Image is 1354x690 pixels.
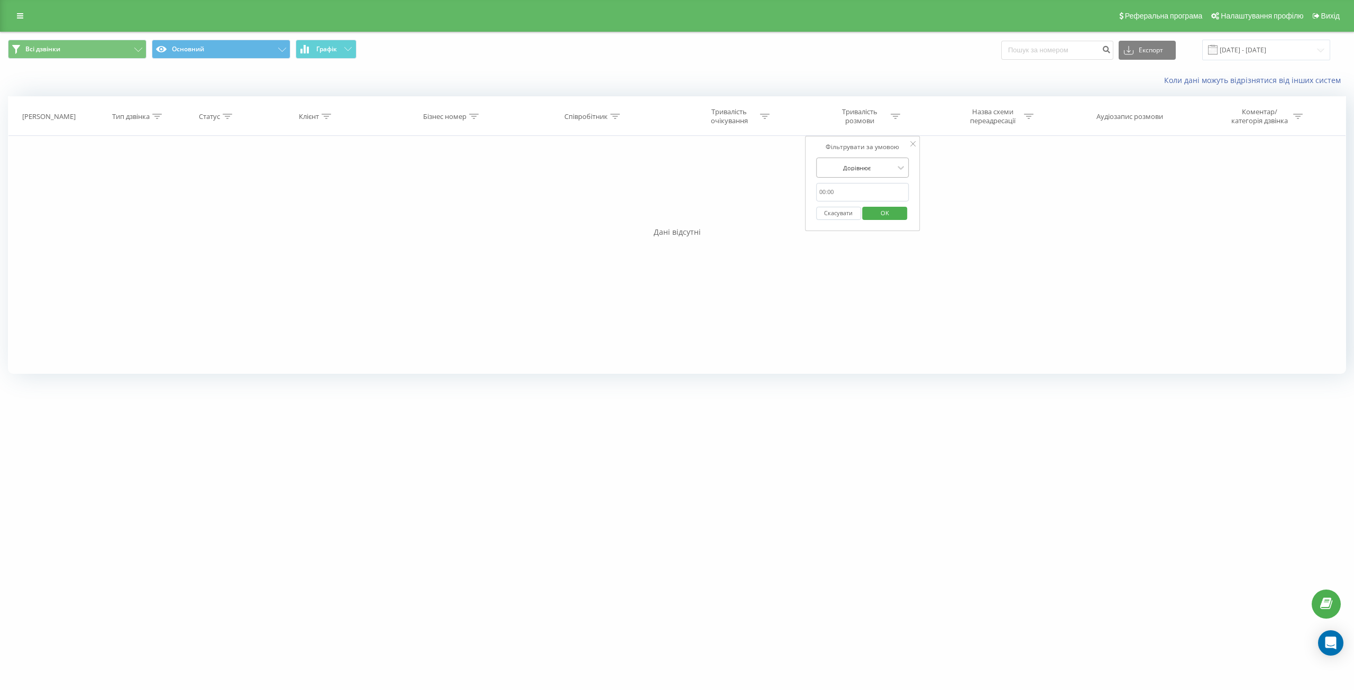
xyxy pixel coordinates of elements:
[863,207,908,220] button: OK
[701,107,757,125] div: Тривалість очікування
[22,112,76,121] div: [PERSON_NAME]
[816,142,909,152] div: Фільтрувати за умовою
[1318,630,1343,656] div: Open Intercom Messenger
[965,107,1021,125] div: Назва схеми переадресації
[1096,112,1163,121] div: Аудіозапис розмови
[1164,75,1346,85] a: Коли дані можуть відрізнятися вiд інших систем
[316,45,337,53] span: Графік
[8,40,147,59] button: Всі дзвінки
[564,112,608,121] div: Співробітник
[831,107,888,125] div: Тривалість розмови
[1321,12,1340,20] span: Вихід
[816,183,909,201] input: 00:00
[296,40,356,59] button: Графік
[199,112,220,121] div: Статус
[112,112,150,121] div: Тип дзвінка
[8,227,1346,237] div: Дані відсутні
[1125,12,1203,20] span: Реферальна програма
[423,112,466,121] div: Бізнес номер
[1229,107,1291,125] div: Коментар/категорія дзвінка
[870,205,900,221] span: OK
[1221,12,1303,20] span: Налаштування профілю
[299,112,319,121] div: Клієнт
[816,207,861,220] button: Скасувати
[1119,41,1176,60] button: Експорт
[1001,41,1113,60] input: Пошук за номером
[152,40,290,59] button: Основний
[25,45,60,53] span: Всі дзвінки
